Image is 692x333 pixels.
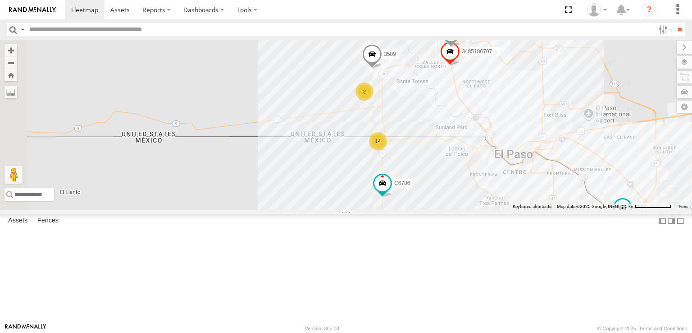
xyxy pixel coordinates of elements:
div: 2 [355,83,373,101]
label: Fences [33,215,63,227]
button: Zoom out [5,56,17,69]
label: Hide Summary Table [676,214,685,227]
label: Assets [4,215,32,227]
span: 3509 [384,51,396,57]
div: © Copyright 2025 - [597,326,687,331]
a: Terms [678,204,688,208]
span: 5 km [625,204,635,209]
label: Search Query [19,23,26,36]
i: ? [642,3,656,17]
span: Map data ©2025 Google, INEGI [557,204,619,209]
div: foxconn f [584,3,610,17]
button: Map Scale: 5 km per 77 pixels [622,203,674,210]
div: Version: 305.03 [305,326,339,331]
label: Measure [5,86,17,98]
button: Drag Pegman onto the map to open Street View [5,166,23,184]
a: Terms and Conditions [639,326,687,331]
div: 14 [369,132,387,150]
button: Zoom in [5,44,17,56]
span: C6786 [394,180,410,186]
label: Dock Summary Table to the Right [667,214,676,227]
button: Keyboard shortcuts [513,203,551,210]
label: Dock Summary Table to the Left [658,214,667,227]
img: rand-logo.svg [9,7,56,13]
label: Search Filter Options [655,23,674,36]
button: Zoom Home [5,69,17,81]
span: 3485186707B8 [462,48,498,55]
label: Map Settings [677,101,692,113]
a: Visit our Website [5,324,46,333]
